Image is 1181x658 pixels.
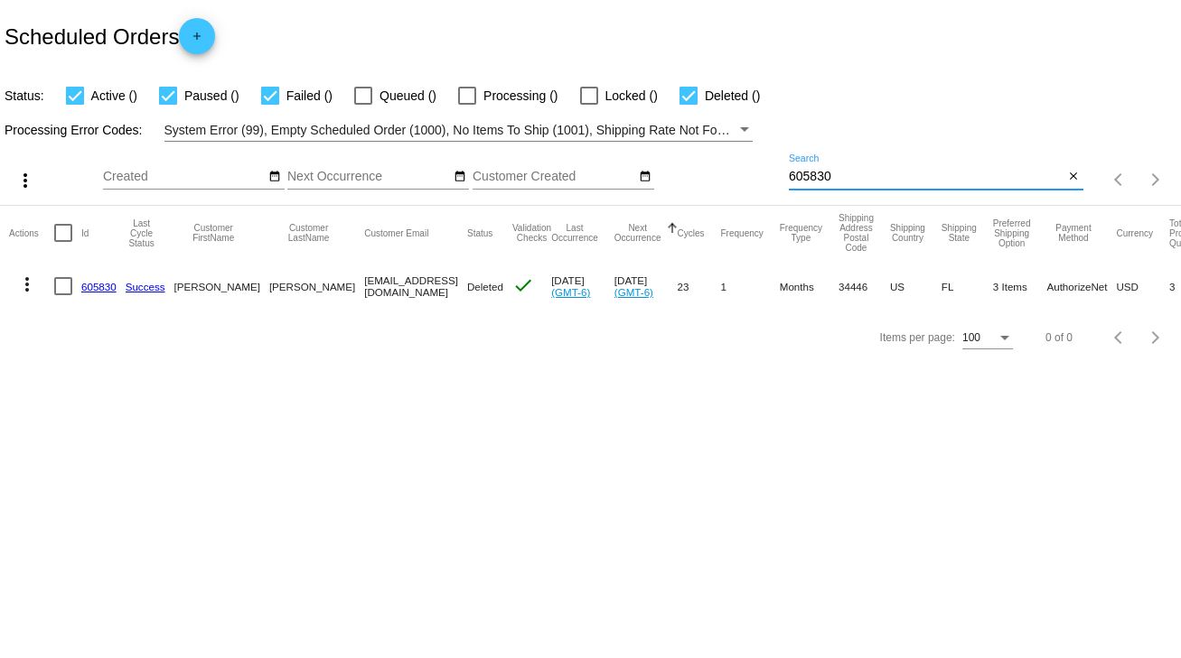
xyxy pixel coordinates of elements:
mat-header-cell: Validation Checks [512,206,551,260]
span: Processing Error Codes: [5,123,143,137]
span: 100 [962,331,980,344]
button: Change sorting for ShippingCountry [890,223,925,243]
span: Active () [91,85,137,107]
mat-icon: date_range [639,170,651,184]
input: Next Occurrence [287,170,450,184]
a: 605830 [81,281,117,292]
button: Previous page [1101,162,1138,198]
mat-cell: [PERSON_NAME] [174,260,269,312]
input: Created [103,170,266,184]
button: Next page [1138,162,1174,198]
button: Change sorting for NextOccurrenceUtc [614,223,661,243]
mat-icon: date_range [268,170,281,184]
button: Clear [1064,168,1083,187]
mat-icon: date_range [454,170,466,184]
mat-icon: add [186,30,208,51]
span: Paused () [184,85,239,107]
h2: Scheduled Orders [5,18,215,54]
a: Success [126,281,165,292]
mat-icon: close [1067,170,1080,184]
mat-cell: AuthorizeNet [1046,260,1116,312]
mat-header-cell: Actions [9,206,54,260]
button: Change sorting for Cycles [678,227,705,238]
mat-cell: [DATE] [614,260,678,312]
button: Next page [1138,320,1174,356]
mat-select: Filter by Processing Error Codes [164,119,753,142]
button: Change sorting for PreferredShippingOption [993,218,1031,248]
span: Deleted () [705,85,760,107]
mat-cell: FL [942,260,993,312]
button: Change sorting for CustomerEmail [364,227,428,238]
div: 0 of 0 [1045,331,1073,344]
mat-cell: 34446 [839,260,890,312]
button: Previous page [1101,320,1138,356]
input: Customer Created [473,170,635,184]
mat-cell: USD [1117,260,1170,312]
mat-cell: [DATE] [551,260,614,312]
button: Change sorting for CustomerLastName [269,223,348,243]
mat-cell: 3 Items [993,260,1047,312]
button: Change sorting for LastProcessingCycleId [126,218,158,248]
button: Change sorting for LastOccurrenceUtc [551,223,598,243]
mat-cell: [EMAIL_ADDRESS][DOMAIN_NAME] [364,260,467,312]
button: Change sorting for Status [467,227,492,238]
input: Search [789,170,1064,184]
mat-icon: check [512,274,534,296]
mat-cell: US [890,260,942,312]
button: Change sorting for CustomerFirstName [174,223,253,243]
span: Failed () [286,85,333,107]
mat-cell: 23 [678,260,721,312]
button: Change sorting for Frequency [721,227,764,238]
mat-cell: 1 [721,260,780,312]
mat-cell: Months [780,260,839,312]
a: (GMT-6) [614,286,653,298]
span: Processing () [483,85,558,107]
span: Queued () [380,85,436,107]
span: Deleted [467,281,503,292]
button: Change sorting for CurrencyIso [1117,227,1154,238]
mat-icon: more_vert [14,170,36,191]
button: Change sorting for FrequencyType [780,223,822,243]
mat-icon: more_vert [16,273,38,295]
button: Change sorting for ShippingPostcode [839,213,874,253]
button: Change sorting for PaymentMethod.Type [1046,223,1100,243]
mat-cell: [PERSON_NAME] [269,260,364,312]
span: Status: [5,88,44,103]
button: Change sorting for Id [81,227,89,238]
div: Items per page: [880,331,955,344]
a: (GMT-6) [551,286,590,298]
span: Locked () [605,85,658,107]
button: Change sorting for ShippingState [942,223,977,243]
mat-select: Items per page: [962,332,1013,345]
